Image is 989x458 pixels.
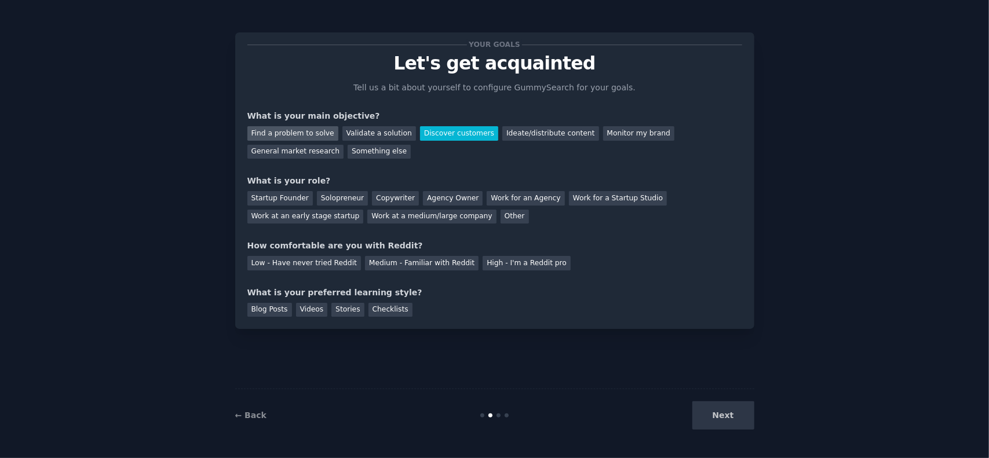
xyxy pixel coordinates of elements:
div: Startup Founder [247,191,313,206]
div: Work for an Agency [487,191,564,206]
div: Work at a medium/large company [367,210,496,224]
div: Work for a Startup Studio [569,191,667,206]
div: Blog Posts [247,303,292,317]
p: Tell us a bit about yourself to configure GummySearch for your goals. [349,82,641,94]
div: Low - Have never tried Reddit [247,256,361,270]
div: Checklists [368,303,413,317]
div: Work at an early stage startup [247,210,364,224]
div: Medium - Familiar with Reddit [365,256,479,270]
div: Solopreneur [317,191,368,206]
div: Monitor my brand [603,126,674,141]
div: Agency Owner [423,191,483,206]
div: General market research [247,145,344,159]
div: Discover customers [420,126,498,141]
div: What is your preferred learning style? [247,287,742,299]
div: Other [501,210,529,224]
p: Let's get acquainted [247,53,742,74]
div: Something else [348,145,411,159]
span: Your goals [467,39,523,51]
div: Find a problem to solve [247,126,338,141]
div: Validate a solution [342,126,416,141]
div: Copywriter [372,191,419,206]
div: High - I'm a Reddit pro [483,256,571,270]
div: Stories [331,303,364,317]
div: How comfortable are you with Reddit? [247,240,742,252]
div: What is your main objective? [247,110,742,122]
div: What is your role? [247,175,742,187]
div: Videos [296,303,328,317]
a: ← Back [235,411,267,420]
div: Ideate/distribute content [502,126,598,141]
